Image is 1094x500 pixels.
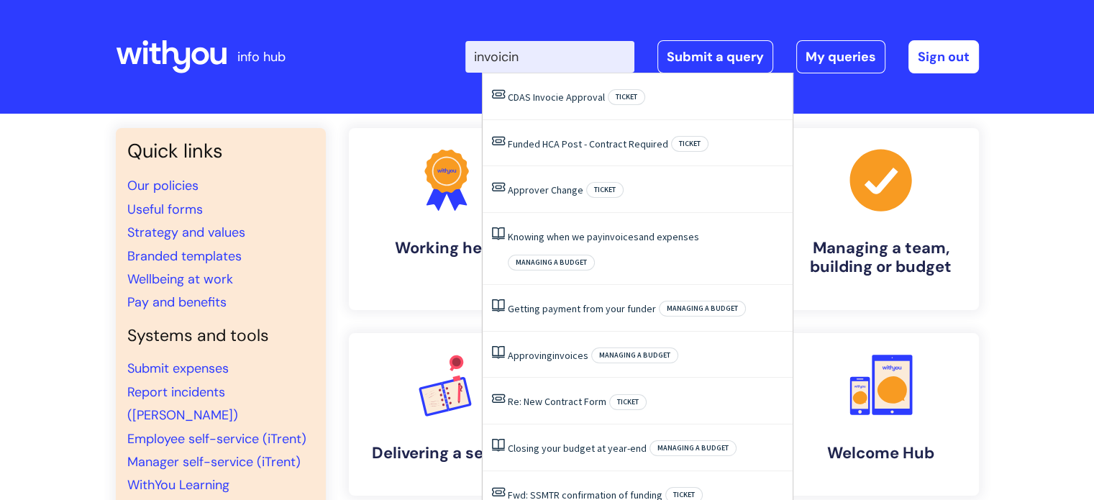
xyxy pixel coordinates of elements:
[508,302,656,315] a: Getting payment from your funder
[127,383,238,424] a: Report incidents ([PERSON_NAME])
[603,230,639,243] span: invoices
[127,247,242,265] a: Branded templates
[659,301,746,317] span: Managing a budget
[552,349,588,362] span: invoices
[237,45,286,68] p: info hub
[508,255,595,271] span: Managing a budget
[508,395,606,408] a: Re: New Contract Form
[783,128,979,310] a: Managing a team, building or budget
[508,230,699,243] a: Knowing when we payinvoicesand expenses
[349,333,544,496] a: Delivering a service
[591,347,678,363] span: Managing a budget
[465,41,634,73] input: Search
[796,40,885,73] a: My queries
[127,360,229,377] a: Submit expenses
[908,40,979,73] a: Sign out
[127,177,199,194] a: Our policies
[127,326,314,346] h4: Systems and tools
[508,137,668,150] a: Funded HCA Post - Contract Required
[127,453,301,471] a: Manager self-service (iTrent)
[508,183,583,196] a: Approver Change
[127,224,245,241] a: Strategy and values
[127,294,227,311] a: Pay and benefits
[649,440,737,456] span: Managing a budget
[608,89,645,105] span: Ticket
[795,444,967,463] h4: Welcome Hub
[671,136,708,152] span: Ticket
[127,271,233,288] a: Wellbeing at work
[657,40,773,73] a: Submit a query
[783,333,979,496] a: Welcome Hub
[360,239,533,258] h4: Working here
[508,442,647,455] a: Closing your budget at year-end
[127,140,314,163] h3: Quick links
[127,430,306,447] a: Employee self-service (iTrent)
[508,349,588,362] a: Approvinginvoices
[609,394,647,410] span: Ticket
[586,182,624,198] span: Ticket
[360,444,533,463] h4: Delivering a service
[127,476,229,494] a: WithYou Learning
[465,40,979,73] div: | -
[349,128,544,310] a: Working here
[127,201,203,218] a: Useful forms
[795,239,967,277] h4: Managing a team, building or budget
[508,91,605,104] a: CDAS Invocie Approval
